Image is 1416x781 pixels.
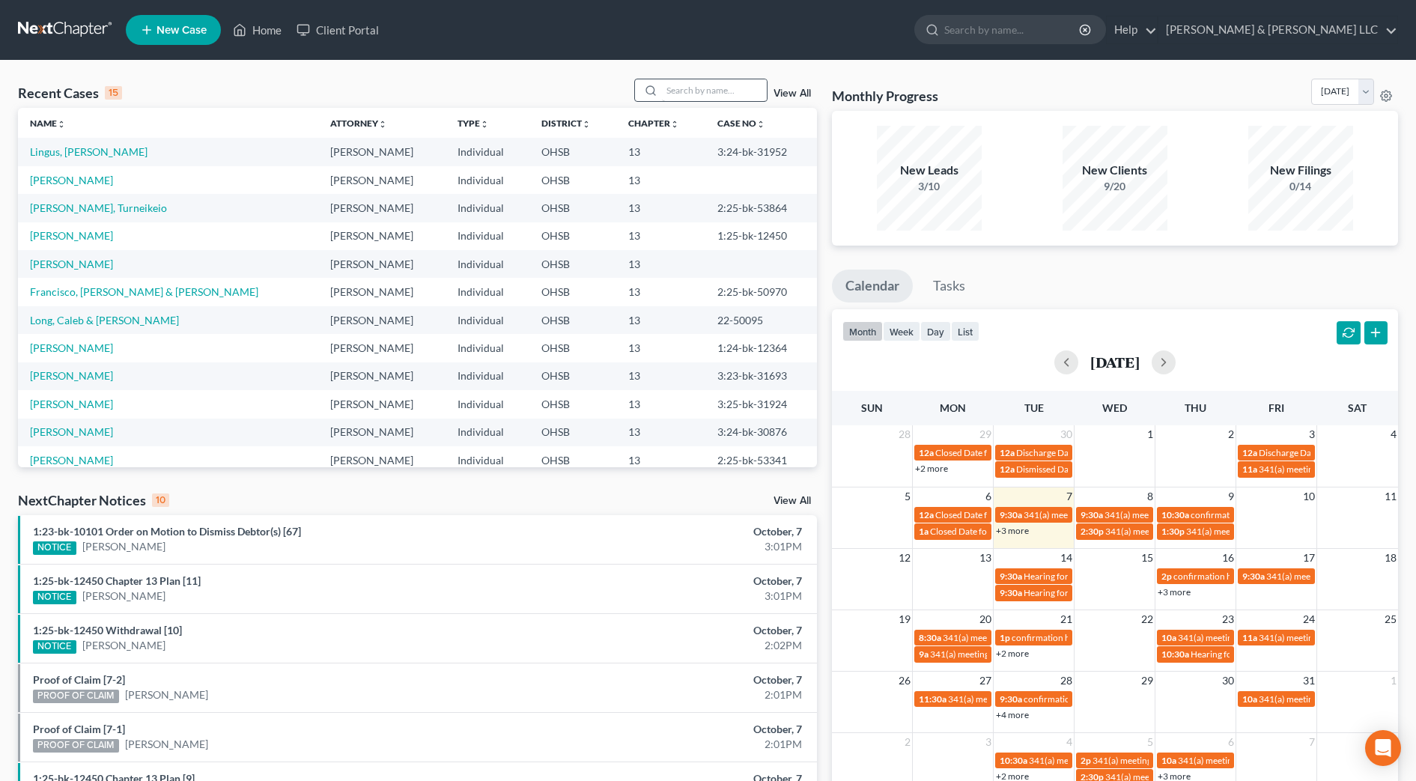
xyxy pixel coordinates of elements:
span: Fri [1268,401,1284,414]
span: 3 [1307,425,1316,443]
a: 1:23-bk-10101 Order on Motion to Dismiss Debtor(s) [67] [33,525,301,538]
div: Open Intercom Messenger [1365,730,1401,766]
span: 5 [903,487,912,505]
span: 18 [1383,549,1398,567]
td: OHSB [529,306,617,334]
a: +3 more [996,525,1029,536]
div: 3:01PM [556,589,802,604]
span: 12 [897,549,912,567]
span: New Case [157,25,207,36]
a: [PERSON_NAME] [30,229,113,242]
div: New Filings [1248,162,1353,179]
span: Hearing for [PERSON_NAME] [1024,587,1140,598]
span: Hearing for [PERSON_NAME] [1024,571,1140,582]
span: Thu [1185,401,1206,414]
a: Proof of Claim [7-1] [33,723,125,735]
div: 2:02PM [556,638,802,653]
td: 13 [616,306,705,334]
span: 26 [897,672,912,690]
span: 16 [1221,549,1236,567]
td: Individual [446,362,529,390]
td: 3:24-bk-30876 [705,419,817,446]
td: OHSB [529,390,617,418]
i: unfold_more [756,120,765,129]
td: [PERSON_NAME] [318,334,446,362]
span: 341(a) meeting for [PERSON_NAME] [948,693,1093,705]
div: NextChapter Notices [18,491,169,509]
td: 1:25-bk-12450 [705,222,817,250]
span: 10a [1161,632,1176,643]
a: Districtunfold_more [541,118,591,129]
td: OHSB [529,222,617,250]
span: 11:30a [919,693,946,705]
i: unfold_more [582,120,591,129]
span: 9a [919,648,929,660]
span: 11a [1242,464,1257,475]
span: 25 [1383,610,1398,628]
span: 29 [1140,672,1155,690]
span: 341(a) meeting for [PERSON_NAME] [1266,571,1411,582]
td: 13 [616,250,705,278]
span: 12a [919,447,934,458]
td: Individual [446,334,529,362]
div: October, 7 [556,524,802,539]
td: [PERSON_NAME] [318,166,446,194]
span: 341(a) meeting for [PERSON_NAME] [1259,464,1403,475]
span: 341(a) meeting for Le [PERSON_NAME] & [PERSON_NAME] [1104,509,1339,520]
span: 341(a) meeting for [PERSON_NAME] [1029,755,1173,766]
button: list [951,321,979,341]
td: [PERSON_NAME] [318,222,446,250]
h2: [DATE] [1090,354,1140,370]
td: 13 [616,446,705,474]
span: 341(a) meeting for [PERSON_NAME] & [PERSON_NAME] [943,632,1167,643]
td: 13 [616,194,705,222]
a: Tasks [920,270,979,303]
td: OHSB [529,362,617,390]
a: [PERSON_NAME] [30,258,113,270]
td: 13 [616,138,705,165]
td: 1:24-bk-12364 [705,334,817,362]
div: Recent Cases [18,84,122,102]
span: 1 [1146,425,1155,443]
td: Individual [446,166,529,194]
span: 1p [1000,632,1010,643]
span: 12a [919,509,934,520]
div: NOTICE [33,591,76,604]
span: Sat [1348,401,1367,414]
span: 4 [1389,425,1398,443]
a: Calendar [832,270,913,303]
a: [PERSON_NAME] [125,737,208,752]
td: 3:23-bk-31693 [705,362,817,390]
div: October, 7 [556,672,802,687]
span: confirmation hearing for [PERSON_NAME] [1024,693,1192,705]
td: Individual [446,306,529,334]
span: 10:30a [1161,509,1189,520]
span: 20 [978,610,993,628]
span: 30 [1221,672,1236,690]
span: 10 [1301,487,1316,505]
span: 19 [897,610,912,628]
i: unfold_more [378,120,387,129]
td: OHSB [529,194,617,222]
span: 15 [1140,549,1155,567]
td: OHSB [529,446,617,474]
a: Proof of Claim [7-2] [33,673,125,686]
span: 341(a) meeting for [PERSON_NAME] & [PERSON_NAME] [1178,632,1402,643]
span: 2 [1227,425,1236,443]
a: [PERSON_NAME] [82,539,165,554]
button: week [883,321,920,341]
span: 14 [1059,549,1074,567]
span: 12a [1000,447,1015,458]
span: 11a [1242,632,1257,643]
span: 7 [1307,733,1316,751]
span: 12a [1242,447,1257,458]
span: 17 [1301,549,1316,567]
span: Closed Date for [GEOGRAPHIC_DATA][PERSON_NAME] [930,526,1153,537]
span: 9:30a [1081,509,1103,520]
td: Individual [446,222,529,250]
span: 6 [1227,733,1236,751]
span: 21 [1059,610,1074,628]
span: 31 [1301,672,1316,690]
span: 2p [1161,571,1172,582]
td: Individual [446,446,529,474]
